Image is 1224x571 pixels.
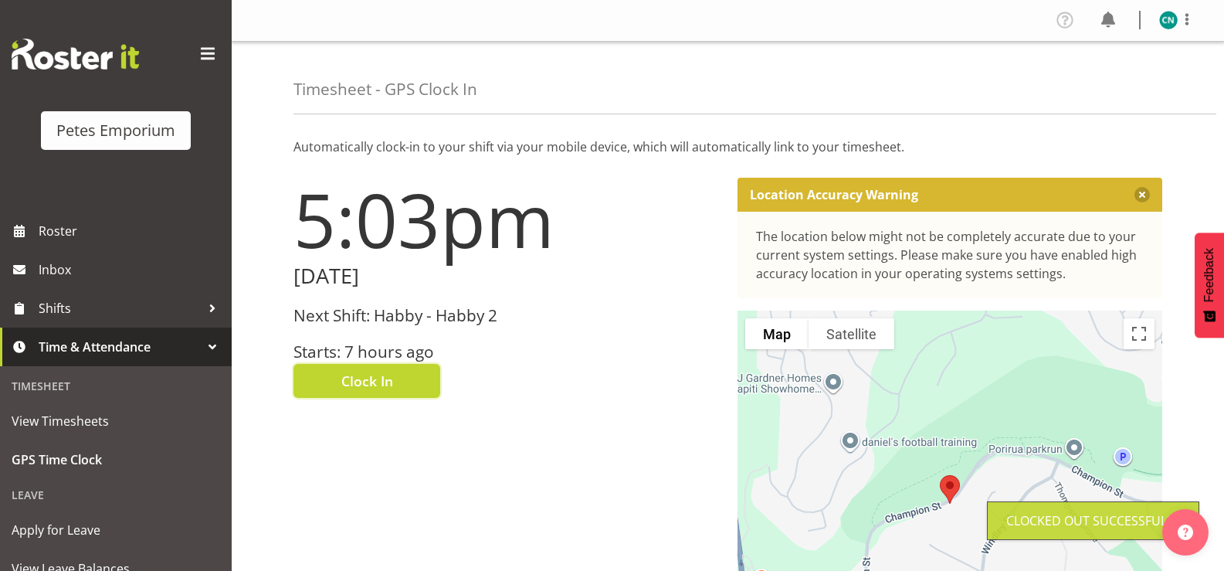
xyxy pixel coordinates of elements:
[1124,318,1154,349] button: Toggle fullscreen view
[4,479,228,511] div: Leave
[750,187,918,202] p: Location Accuracy Warning
[4,370,228,402] div: Timesheet
[12,410,220,433] span: View Timesheets
[745,318,809,349] button: Show street map
[293,80,477,98] h4: Timesheet - GPS Clock In
[756,227,1144,283] div: The location below might not be completely accurate due to your current system settings. Please m...
[293,264,719,288] h2: [DATE]
[12,39,139,70] img: Rosterit website logo
[293,364,440,398] button: Clock In
[1178,525,1193,540] img: help-xxl-2.png
[1195,233,1224,338] button: Feedback - Show survey
[1202,248,1216,302] span: Feedback
[293,138,1162,156] p: Automatically clock-in to your shift via your mobile device, which will automatically link to you...
[1134,187,1150,202] button: Close message
[56,119,175,142] div: Petes Emporium
[293,178,719,261] h1: 5:03pm
[12,448,220,471] span: GPS Time Clock
[809,318,894,349] button: Show satellite imagery
[341,371,393,391] span: Clock In
[293,343,719,361] h3: Starts: 7 hours ago
[12,518,220,542] span: Apply for Leave
[4,402,228,440] a: View Timesheets
[39,219,224,243] span: Roster
[39,258,224,281] span: Inbox
[39,297,201,320] span: Shifts
[4,511,228,549] a: Apply for Leave
[39,335,201,359] span: Time & Attendance
[4,440,228,479] a: GPS Time Clock
[1159,11,1178,29] img: christine-neville11214.jpg
[1006,512,1180,530] div: Clocked out Successfully
[293,307,719,325] h3: Next Shift: Habby - Habby 2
